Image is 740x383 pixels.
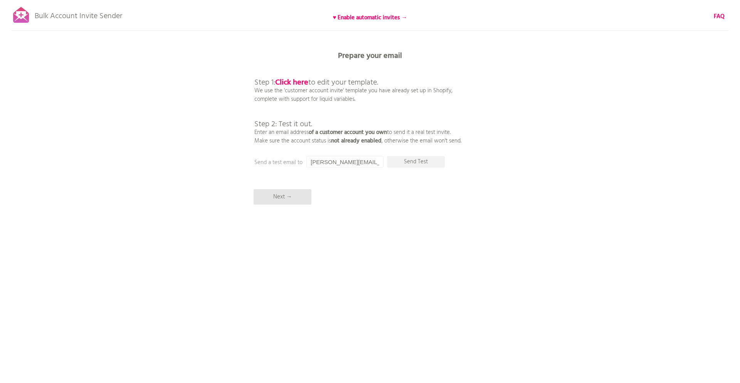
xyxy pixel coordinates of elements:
[275,76,308,89] a: Click here
[35,5,122,24] p: Bulk Account Invite Sender
[254,62,461,145] p: We use the 'customer account invite' template you have already set up in Shopify, complete with s...
[338,50,402,62] b: Prepare your email
[254,118,312,130] span: Step 2: Test it out.
[387,156,445,168] p: Send Test
[309,128,387,137] b: of a customer account you own
[331,136,382,146] b: not already enabled
[333,13,407,22] b: ♥ Enable automatic invites →
[254,189,311,205] p: Next →
[254,158,409,167] p: Send a test email to
[254,76,378,89] span: Step 1: to edit your template.
[714,12,725,21] a: FAQ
